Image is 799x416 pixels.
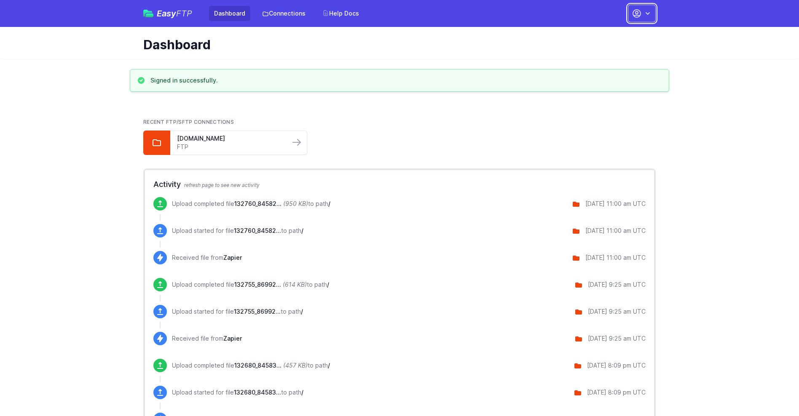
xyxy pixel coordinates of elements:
iframe: Drift Widget Chat Controller [757,374,789,406]
a: [DOMAIN_NAME] [177,134,283,143]
a: Connections [257,6,311,21]
span: Zapier [223,254,242,261]
h3: Signed in successfully. [150,76,218,85]
span: / [301,308,303,315]
a: FTP [177,143,283,151]
a: EasyFTP [143,9,192,18]
p: Received file from [172,334,242,343]
span: / [328,200,330,207]
span: / [328,362,330,369]
span: 132680_8458302194004_100879163_9-16-2025.zip [234,389,281,396]
i: (950 KB) [283,200,308,207]
div: [DATE] 9:25 am UTC [588,307,646,316]
div: [DATE] 9:25 am UTC [588,280,646,289]
img: easyftp_logo.png [143,10,153,17]
span: 132755_8699249590612_100880589_9-17-2025.zip [234,308,281,315]
p: Upload started for file to path [172,227,303,235]
div: [DATE] 11:00 am UTC [585,227,646,235]
span: Zapier [223,335,242,342]
div: [DATE] 11:00 am UTC [585,253,646,262]
div: [DATE] 11:00 am UTC [585,200,646,208]
span: 132760_8458297573716_100880679_9-17-2025.zip [234,200,282,207]
div: [DATE] 8:09 pm UTC [587,361,646,370]
span: 132760_8458297573716_100880679_9-17-2025.zip [234,227,281,234]
p: Upload completed file to path [172,280,329,289]
p: Upload completed file to path [172,200,330,208]
span: 132755_8699249590612_100880589_9-17-2025.zip [234,281,281,288]
h2: Activity [153,179,646,190]
span: Easy [157,9,192,18]
a: Help Docs [317,6,364,21]
div: [DATE] 8:09 pm UTC [587,388,646,397]
h2: Recent FTP/SFTP Connections [143,119,656,125]
p: Received file from [172,253,242,262]
i: (614 KB) [283,281,307,288]
span: / [327,281,329,288]
span: / [301,389,303,396]
span: FTP [176,8,192,19]
p: Upload started for file to path [172,388,303,397]
a: Dashboard [209,6,250,21]
span: refresh page to see new activity [184,182,260,188]
h1: Dashboard [143,37,649,52]
span: 132680_8458302194004_100879163_9-16-2025.zip [234,362,282,369]
p: Upload completed file to path [172,361,330,370]
div: [DATE] 9:25 am UTC [588,334,646,343]
span: / [301,227,303,234]
p: Upload started for file to path [172,307,303,316]
i: (457 KB) [283,362,308,369]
